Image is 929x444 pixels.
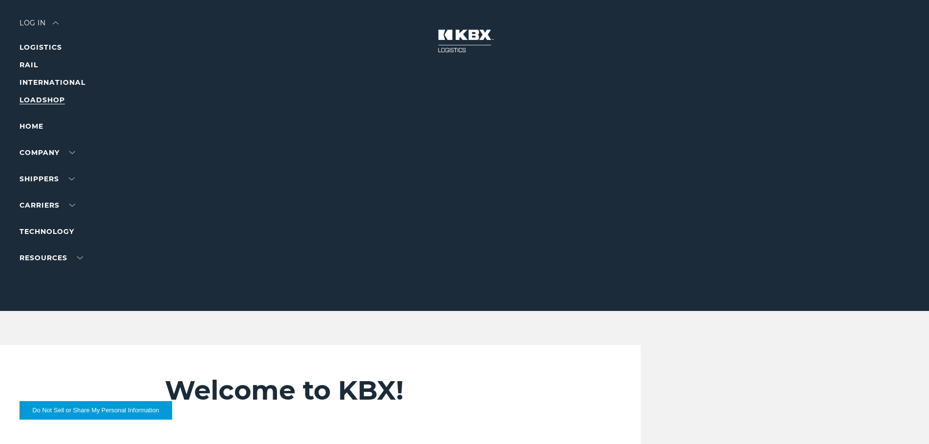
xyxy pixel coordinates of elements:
[20,253,83,262] a: RESOURCES
[428,19,501,62] img: kbx logo
[20,60,38,69] a: RAIL
[20,201,75,210] a: Carriers
[20,148,75,157] a: Company
[20,174,75,183] a: SHIPPERS
[165,374,583,406] h2: Welcome to KBX!
[53,21,59,24] img: arrow
[20,122,43,131] a: Home
[20,19,59,34] div: Log in
[20,227,74,236] a: Technology
[20,43,62,52] a: LOGISTICS
[20,78,85,87] a: INTERNATIONAL
[20,96,65,104] a: LOADSHOP
[20,401,172,420] button: Do Not Sell or Share My Personal Information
